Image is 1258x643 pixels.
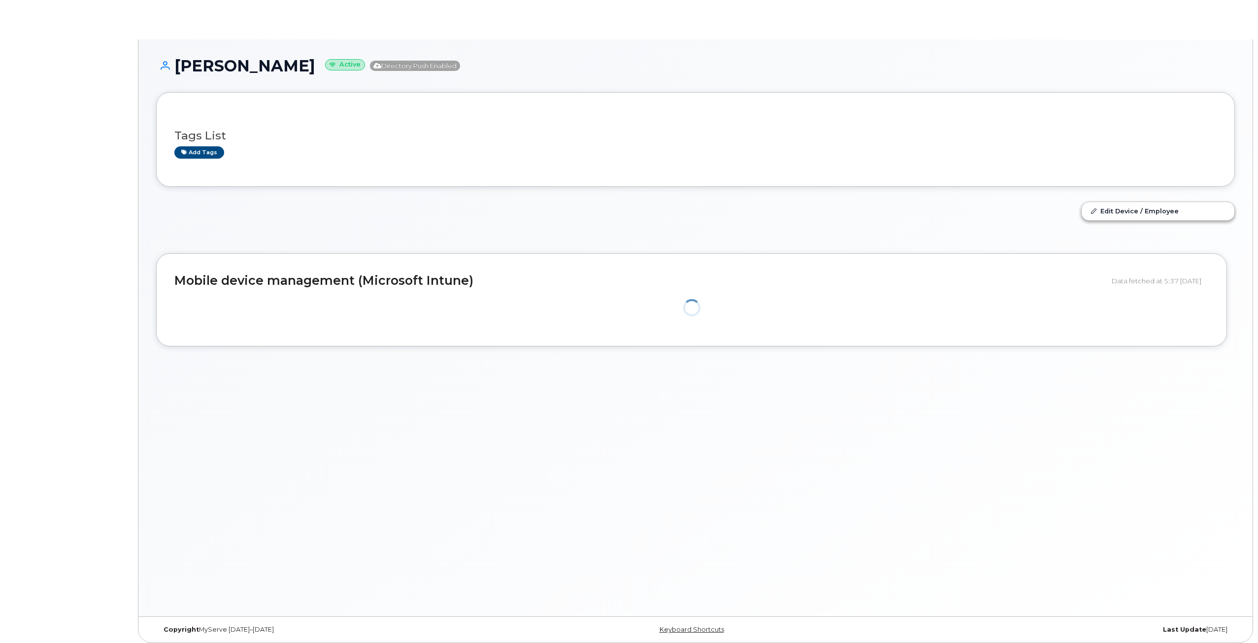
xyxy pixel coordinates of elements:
h3: Tags List [174,130,1217,142]
h2: Mobile device management (Microsoft Intune) [174,274,1104,288]
a: Edit Device / Employee [1082,202,1234,220]
a: Keyboard Shortcuts [660,626,724,633]
strong: Copyright [164,626,199,633]
small: Active [325,59,365,70]
div: MyServe [DATE]–[DATE] [156,626,516,634]
div: Data fetched at 5:37 [DATE] [1112,271,1209,290]
span: Directory Push Enabled [370,61,460,71]
div: [DATE] [875,626,1235,634]
a: Add tags [174,146,224,159]
strong: Last Update [1163,626,1206,633]
h1: [PERSON_NAME] [156,57,1235,74]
